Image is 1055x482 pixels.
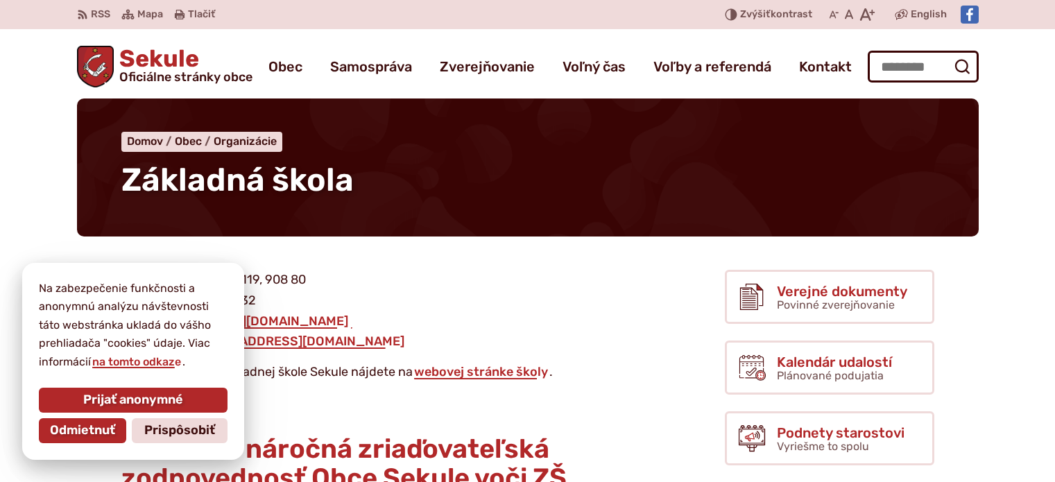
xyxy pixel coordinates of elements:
span: Verejné dokumenty [777,284,907,299]
span: Povinné zverejňovanie [777,298,895,311]
button: Prispôsobiť [132,418,228,443]
a: Kalendár udalostí Plánované podujatia [725,341,934,395]
a: Obec [268,47,302,86]
a: [EMAIL_ADDRESS][DOMAIN_NAME] [188,334,406,349]
a: Podnety starostovi Vyriešme to spolu [725,411,934,465]
span: Kalendár udalostí [777,354,892,370]
span: Prispôsobiť [144,423,215,438]
span: Mapa [137,6,163,23]
a: Logo Sekule, prejsť na domovskú stránku. [77,46,253,87]
p: Viac informácií o Základnej škole Sekule nájdete na . [121,362,614,383]
button: Odmietnuť [39,418,126,443]
span: RSS [91,6,110,23]
span: Tlačiť [188,9,215,21]
a: Kontakt [799,47,852,86]
img: Prejsť na domovskú stránku [77,46,114,87]
a: Domov [127,135,175,148]
p: Na zabezpečenie funkčnosti a anonymnú analýzu návštevnosti táto webstránka ukladá do vášho prehli... [39,279,228,371]
span: Obec [175,135,202,148]
span: Podnety starostovi [777,425,904,440]
span: Vyriešme to spolu [777,440,869,453]
a: Samospráva [330,47,412,86]
a: Voľný čas [563,47,626,86]
span: Plánované podujatia [777,369,884,382]
a: English [908,6,950,23]
a: Obec [175,135,214,148]
span: Sekule [114,47,252,83]
p: Adresa školy: Sekule 119, 908 80 Telefón: 034/ 777 02 32 Webová adresa: Email školy: [121,270,614,352]
button: Prijať anonymné [39,388,228,413]
a: Organizácie [214,135,277,148]
a: Verejné dokumenty Povinné zverejňovanie [725,270,934,324]
span: Zvýšiť [740,8,771,20]
span: Odmietnuť [50,423,115,438]
span: kontrast [740,9,812,21]
span: Základná škola [121,161,354,199]
span: Domov [127,135,163,148]
a: na tomto odkaze [91,355,182,368]
a: Zverejňovanie [440,47,535,86]
span: Oficiálne stránky obce [119,71,252,83]
a: [URL][DOMAIN_NAME] [212,313,350,329]
img: Prejsť na Facebook stránku [961,6,979,24]
span: English [911,6,947,23]
a: Voľby a referendá [653,47,771,86]
a: webovej stránke školy [413,364,549,379]
span: Prijať anonymné [83,393,183,408]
